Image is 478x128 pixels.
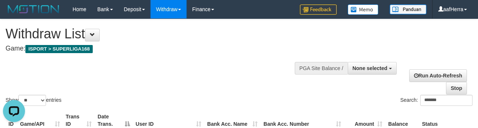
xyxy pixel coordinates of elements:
[348,4,379,15] img: Button%20Memo.svg
[300,4,337,15] img: Feedback.jpg
[3,3,25,25] button: Open LiveChat chat widget
[390,4,426,14] img: panduan.png
[6,4,61,15] img: MOTION_logo.png
[353,65,387,71] span: None selected
[295,62,348,75] div: PGA Site Balance /
[6,27,311,41] h1: Withdraw List
[400,95,472,106] label: Search:
[25,45,93,53] span: ISPORT > SUPERLIGA168
[18,95,46,106] select: Showentries
[420,95,472,106] input: Search:
[6,45,311,52] h4: Game:
[446,82,467,94] a: Stop
[409,69,467,82] a: Run Auto-Refresh
[6,95,61,106] label: Show entries
[348,62,397,75] button: None selected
